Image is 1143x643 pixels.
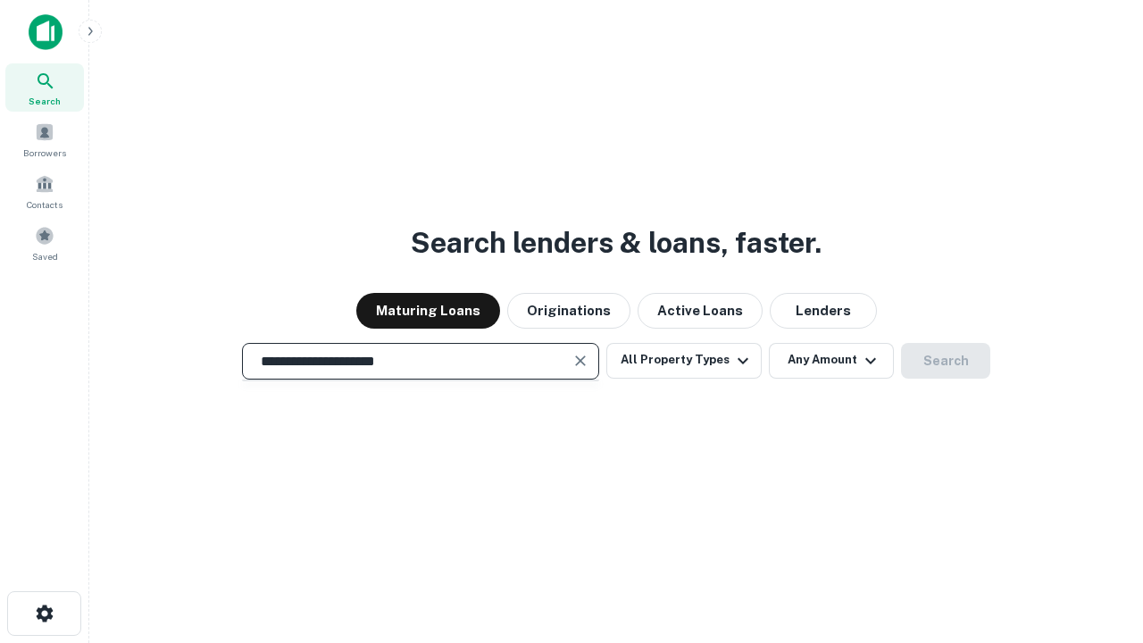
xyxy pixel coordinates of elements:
[507,293,630,329] button: Originations
[5,167,84,215] a: Contacts
[606,343,762,379] button: All Property Types
[769,343,894,379] button: Any Amount
[27,197,63,212] span: Contacts
[5,115,84,163] a: Borrowers
[568,348,593,373] button: Clear
[5,63,84,112] a: Search
[23,146,66,160] span: Borrowers
[29,94,61,108] span: Search
[638,293,763,329] button: Active Loans
[411,221,822,264] h3: Search lenders & loans, faster.
[356,293,500,329] button: Maturing Loans
[32,249,58,263] span: Saved
[29,14,63,50] img: capitalize-icon.png
[5,219,84,267] a: Saved
[1054,500,1143,586] iframe: Chat Widget
[770,293,877,329] button: Lenders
